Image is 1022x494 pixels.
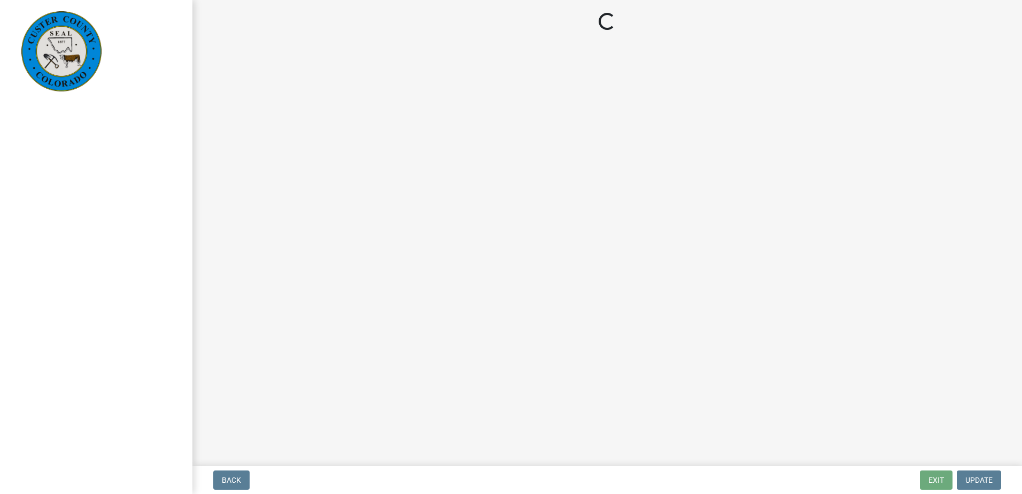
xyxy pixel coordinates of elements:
[21,11,102,91] img: Custer County, Colorado
[965,476,993,484] span: Update
[920,470,953,490] button: Exit
[213,470,250,490] button: Back
[957,470,1001,490] button: Update
[222,476,241,484] span: Back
